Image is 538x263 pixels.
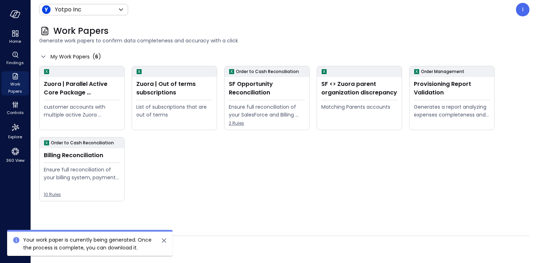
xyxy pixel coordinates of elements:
[229,80,305,97] div: SF Opportunity Reconciliation
[1,121,29,141] div: Explore
[95,53,98,60] span: 6
[51,53,90,61] span: My Work Papers
[321,103,397,111] div: Matching Parents accounts
[8,133,22,140] span: Explore
[39,37,529,45] span: Generate work papers to confirm data completeness and accuracy with a click
[93,52,101,61] div: ( )
[4,81,26,95] span: Work Papers
[6,59,24,66] span: Findings
[136,80,212,97] div: Zuora | Out of terms subscriptions
[44,166,120,181] div: Ensure full reconciliation of your billing system, payments gateway, and ERP
[321,80,397,97] div: SF <> Zuora parent organization discrepancy
[414,103,490,119] div: Generates a report analyzing expenses completeness and provisioning by summarizing open POs, recu...
[1,100,29,117] div: Controls
[522,5,523,14] p: I
[229,103,305,119] div: Ensure full reconciliation of your SalesForce and Billing system
[421,68,464,75] p: Order Management
[44,103,120,119] div: customer accounts with multiple active Zuora subscriptions for core products
[7,109,24,116] span: Controls
[1,71,29,96] div: Work Papers
[44,151,120,160] div: Billing Reconciliation
[6,157,25,164] span: 360 View
[53,25,109,37] span: Work Papers
[229,120,305,127] span: 2 Rules
[136,103,212,119] div: List of subscriptions that are out of terms
[1,50,29,67] div: Findings
[414,80,490,97] div: Provisioning Report Validation
[23,236,152,251] span: Your work paper is currently being generated. Once the process is complete, you can download it.
[44,191,120,198] span: 10 Rules
[55,5,81,14] p: Yotpo Inc
[42,5,51,14] img: Icon
[44,80,120,97] div: Zuora | Parallel Active Core Package Subscriptions
[51,139,114,146] p: Order to Cash Reconciliation
[1,29,29,46] div: Home
[9,38,21,45] span: Home
[236,68,299,75] p: Order to Cash Reconciliation
[516,3,529,16] div: Ivailo Emanuilov
[1,145,29,165] div: 360 View
[160,236,168,245] button: close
